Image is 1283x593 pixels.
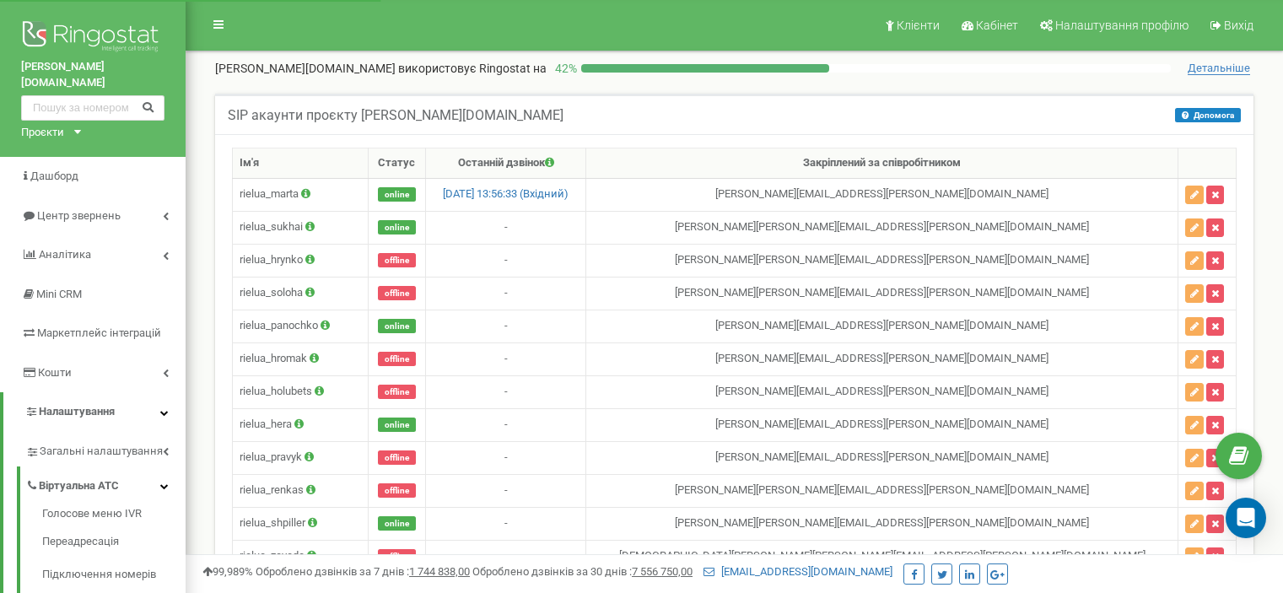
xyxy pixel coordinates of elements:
[233,211,369,244] td: rielua_sukhai
[378,253,416,267] span: offline
[37,209,121,222] span: Центр звернень
[586,474,1178,507] td: [PERSON_NAME] [PERSON_NAME][EMAIL_ADDRESS][PERSON_NAME][DOMAIN_NAME]
[1175,108,1241,122] button: Допомога
[378,418,416,432] span: online
[586,148,1178,179] th: Закріплений за співробітником
[378,220,416,235] span: online
[398,62,547,75] span: використовує Ringostat на
[378,450,416,465] span: offline
[425,540,585,573] td: -
[21,95,164,121] input: Пошук за номером
[42,526,186,558] a: Переадресація
[233,342,369,375] td: rielua_hromak
[378,187,416,202] span: online
[425,310,585,342] td: -
[586,244,1178,277] td: [PERSON_NAME] [PERSON_NAME][EMAIL_ADDRESS][PERSON_NAME][DOMAIN_NAME]
[233,310,369,342] td: rielua_panochko
[39,405,115,418] span: Налаштування
[632,565,693,578] u: 7 556 750,00
[202,565,253,578] span: 99,989%
[425,148,585,179] th: Останній дзвінок
[378,549,416,563] span: offline
[37,326,161,339] span: Маркетплейс інтеграцій
[425,211,585,244] td: -
[425,277,585,310] td: -
[897,19,940,32] span: Клієнти
[368,148,425,179] th: Статус
[586,375,1178,408] td: [PERSON_NAME] [EMAIL_ADDRESS][PERSON_NAME][DOMAIN_NAME]
[378,385,416,399] span: offline
[21,17,164,59] img: Ringostat logo
[472,565,693,578] span: Оброблено дзвінків за 30 днів :
[425,375,585,408] td: -
[39,478,119,494] span: Віртуальна АТС
[233,244,369,277] td: rielua_hrynko
[233,540,369,573] td: rielua_zavada
[425,342,585,375] td: -
[215,60,547,77] p: [PERSON_NAME][DOMAIN_NAME]
[378,516,416,531] span: online
[378,483,416,498] span: offline
[233,277,369,310] td: rielua_soloha
[425,244,585,277] td: -
[40,444,163,460] span: Загальні налаштування
[586,310,1178,342] td: [PERSON_NAME] [EMAIL_ADDRESS][PERSON_NAME][DOMAIN_NAME]
[25,466,186,501] a: Віртуальна АТС
[976,19,1018,32] span: Кабінет
[1188,62,1250,75] span: Детальніше
[425,474,585,507] td: -
[233,178,369,211] td: rielua_marta
[39,248,91,261] span: Аналiтика
[1226,498,1266,538] div: Open Intercom Messenger
[378,352,416,366] span: offline
[586,211,1178,244] td: [PERSON_NAME] [PERSON_NAME][EMAIL_ADDRESS][PERSON_NAME][DOMAIN_NAME]
[547,60,581,77] p: 42 %
[38,366,72,379] span: Кошти
[30,170,78,182] span: Дашборд
[378,319,416,333] span: online
[42,558,186,591] a: Підключення номерів
[409,565,470,578] u: 1 744 838,00
[233,441,369,474] td: rielua_pravyk
[586,342,1178,375] td: [PERSON_NAME] [EMAIL_ADDRESS][PERSON_NAME][DOMAIN_NAME]
[233,474,369,507] td: rielua_renkas
[233,408,369,441] td: rielua_hera
[233,375,369,408] td: rielua_holubets
[425,441,585,474] td: -
[25,432,186,466] a: Загальні налаштування
[21,125,64,141] div: Проєкти
[425,507,585,540] td: -
[233,148,369,179] th: Ім'я
[228,108,563,123] h5: SIP акаунти проєкту [PERSON_NAME][DOMAIN_NAME]
[586,408,1178,441] td: [PERSON_NAME] [EMAIL_ADDRESS][PERSON_NAME][DOMAIN_NAME]
[586,441,1178,474] td: [PERSON_NAME] [EMAIL_ADDRESS][PERSON_NAME][DOMAIN_NAME]
[378,286,416,300] span: offline
[443,187,569,200] a: [DATE] 13:56:33 (Вхідний)
[586,277,1178,310] td: [PERSON_NAME] [PERSON_NAME][EMAIL_ADDRESS][PERSON_NAME][DOMAIN_NAME]
[3,392,186,432] a: Налаштування
[703,565,892,578] a: [EMAIL_ADDRESS][DOMAIN_NAME]
[586,540,1178,573] td: [DEMOGRAPHIC_DATA][PERSON_NAME] [PERSON_NAME][EMAIL_ADDRESS][PERSON_NAME][DOMAIN_NAME]
[586,178,1178,211] td: [PERSON_NAME] [EMAIL_ADDRESS][PERSON_NAME][DOMAIN_NAME]
[1224,19,1253,32] span: Вихід
[36,288,82,300] span: Mini CRM
[233,507,369,540] td: rielua_shpiller
[256,565,470,578] span: Оброблено дзвінків за 7 днів :
[425,408,585,441] td: -
[1055,19,1189,32] span: Налаштування профілю
[21,59,164,90] a: [PERSON_NAME][DOMAIN_NAME]
[42,506,186,526] a: Голосове меню IVR
[586,507,1178,540] td: [PERSON_NAME] [PERSON_NAME][EMAIL_ADDRESS][PERSON_NAME][DOMAIN_NAME]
